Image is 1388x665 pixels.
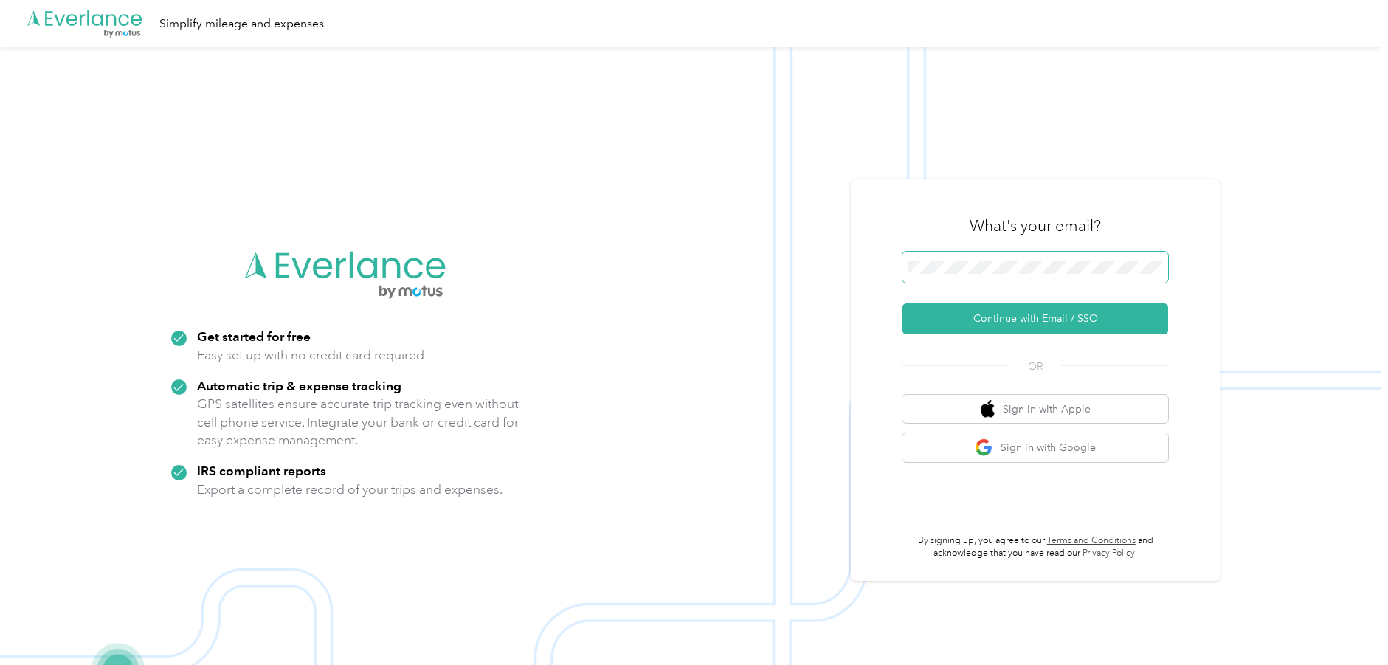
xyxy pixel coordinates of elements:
[981,400,995,418] img: apple logo
[197,480,503,499] p: Export a complete record of your trips and expenses.
[159,15,324,33] div: Simplify mileage and expenses
[975,438,993,457] img: google logo
[902,433,1168,462] button: google logoSign in with Google
[197,328,311,344] strong: Get started for free
[902,534,1168,560] p: By signing up, you agree to our and acknowledge that you have read our .
[1009,359,1061,374] span: OR
[197,346,424,365] p: Easy set up with no credit card required
[197,463,326,478] strong: IRS compliant reports
[902,303,1168,334] button: Continue with Email / SSO
[197,395,519,449] p: GPS satellites ensure accurate trip tracking even without cell phone service. Integrate your bank...
[197,378,401,393] strong: Automatic trip & expense tracking
[1083,548,1135,559] a: Privacy Policy
[1047,535,1136,546] a: Terms and Conditions
[970,216,1101,236] h3: What's your email?
[902,395,1168,424] button: apple logoSign in with Apple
